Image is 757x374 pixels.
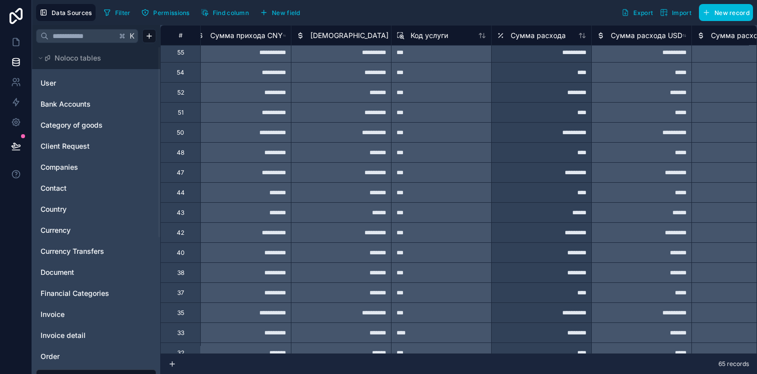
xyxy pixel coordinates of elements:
[36,159,156,175] div: Companies
[36,75,156,91] div: User
[41,78,56,88] span: User
[177,229,184,237] div: 42
[41,267,74,277] span: Document
[36,117,156,133] div: Category of goods
[177,189,185,197] div: 44
[41,309,122,319] a: Invoice
[41,120,103,130] span: Category of goods
[177,69,184,77] div: 54
[41,78,122,88] a: User
[41,141,122,151] a: Client Request
[41,330,122,340] a: Invoice detail
[41,120,122,130] a: Category of goods
[41,99,91,109] span: Bank Accounts
[36,51,150,65] button: Noloco tables
[115,9,131,17] span: Filter
[41,225,122,235] a: Currency
[36,201,156,217] div: Country
[138,5,197,20] a: Permissions
[138,5,193,20] button: Permissions
[656,4,695,21] button: Import
[41,183,67,193] span: Contact
[695,4,753,21] a: New record
[41,309,65,319] span: Invoice
[41,225,71,235] span: Currency
[41,99,122,109] a: Bank Accounts
[52,9,92,17] span: Data Sources
[177,49,184,57] div: 55
[36,327,156,343] div: Invoice detail
[36,348,156,364] div: Order
[41,330,86,340] span: Invoice detail
[41,288,109,298] span: Financial Categories
[177,329,184,337] div: 33
[256,5,304,20] button: New field
[213,9,249,17] span: Find column
[41,162,78,172] span: Companies
[177,289,184,297] div: 37
[178,109,184,117] div: 51
[177,309,184,317] div: 35
[41,204,122,214] a: Country
[129,33,136,40] span: K
[714,9,749,17] span: New record
[36,285,156,301] div: Financial Categories
[618,4,656,21] button: Export
[177,349,184,357] div: 32
[36,243,156,259] div: Currency Transfers
[36,264,156,280] div: Document
[36,96,156,112] div: Bank Accounts
[177,169,184,177] div: 47
[718,360,749,368] span: 65 records
[41,141,90,151] span: Client Request
[41,267,122,277] a: Document
[36,222,156,238] div: Currency
[177,149,184,157] div: 48
[611,31,682,41] span: Сумма расхода USD
[177,209,184,217] div: 43
[511,31,566,41] span: Сумма расхода
[41,183,122,193] a: Contact
[210,31,283,41] span: Сумма прихода CNY
[197,5,252,20] button: Find column
[177,89,184,97] div: 52
[41,351,60,361] span: Order
[177,269,184,277] div: 38
[36,180,156,196] div: Contact
[36,4,96,21] button: Data Sources
[272,9,300,17] span: New field
[168,32,193,39] div: #
[411,31,448,41] span: Код услуги
[177,249,185,257] div: 40
[41,246,104,256] span: Currency Transfers
[41,162,122,172] a: Companies
[310,31,436,41] span: [DEMOGRAPHIC_DATA] прихода USD
[153,9,189,17] span: Permissions
[36,306,156,322] div: Invoice
[177,129,184,137] div: 50
[55,53,101,63] span: Noloco tables
[41,351,122,361] a: Order
[36,138,156,154] div: Client Request
[100,5,134,20] button: Filter
[41,288,122,298] a: Financial Categories
[41,246,122,256] a: Currency Transfers
[699,4,753,21] button: New record
[672,9,691,17] span: Import
[633,9,653,17] span: Export
[41,204,67,214] span: Country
